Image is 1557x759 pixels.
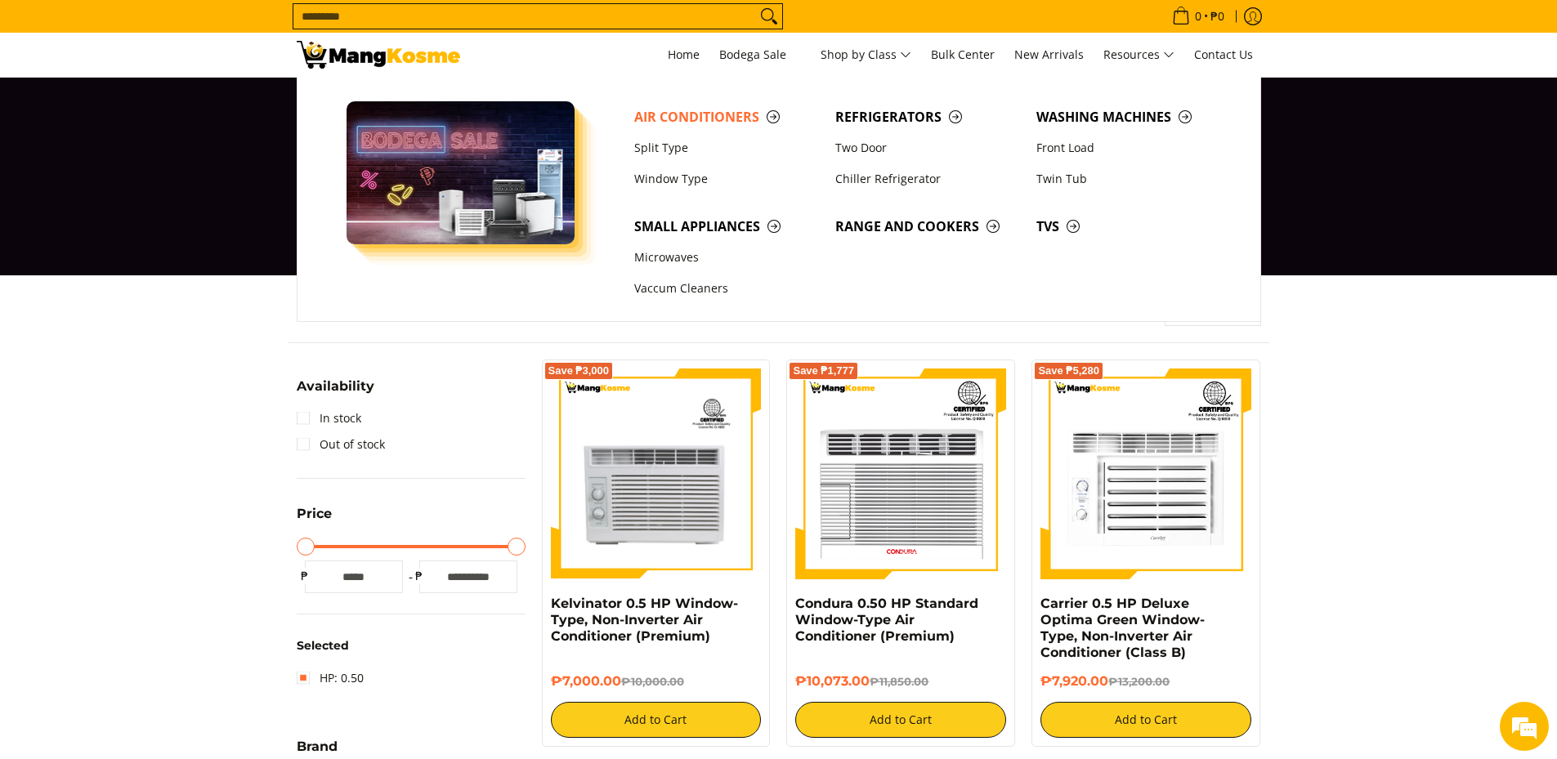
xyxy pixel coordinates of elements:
span: Home [668,47,700,62]
a: Kelvinator 0.5 HP Window-Type, Non-Inverter Air Conditioner (Premium) [551,596,738,644]
button: Search [756,4,782,29]
button: Add to Cart [1040,702,1251,738]
a: Resources [1095,33,1183,77]
a: Small Appliances [626,211,827,242]
a: Microwaves [626,242,827,273]
nav: Main Menu [476,33,1261,77]
a: Carrier 0.5 HP Deluxe Optima Green Window-Type, Non-Inverter Air Conditioner (Class B) [1040,596,1205,660]
a: Chiller Refrigerator [827,163,1028,194]
a: Condura 0.50 HP Standard Window-Type Air Conditioner (Premium) [795,596,978,644]
a: Two Door [827,132,1028,163]
a: Air Conditioners [626,101,827,132]
span: Small Appliances [634,217,819,237]
span: ₱ [297,568,313,584]
span: Refrigerators [835,107,1020,127]
span: Brand [297,740,338,753]
a: Shop by Class [812,33,919,77]
img: condura-wrac-6s-premium-mang-kosme [795,368,1006,579]
a: Front Load [1028,132,1229,163]
span: Save ₱1,777 [793,366,854,376]
img: Carrier 0.5 HP Deluxe Optima Green Window-Type, Non-Inverter Air Conditioner (Class B) [1040,368,1251,579]
span: Save ₱3,000 [548,366,610,376]
h6: ₱7,000.00 [551,673,762,690]
span: Air Conditioners [634,107,819,127]
h6: Selected [297,639,526,654]
span: Shop by Class [821,45,911,65]
span: New Arrivals [1014,47,1084,62]
img: Bodega Sale Aircon l Mang Kosme: Home Appliances Warehouse Sale 0.50 [297,41,460,69]
summary: Open [297,507,332,533]
a: HP: 0.50 [297,665,364,691]
img: kelvinator-.5hp-window-type-airconditioner-full-view-mang-kosme [551,368,762,579]
span: Range and Cookers [835,217,1020,237]
span: Washing Machines [1036,107,1221,127]
span: ₱0 [1208,11,1227,22]
span: Save ₱5,280 [1038,366,1099,376]
h6: ₱10,073.00 [795,673,1006,690]
span: • [1167,7,1229,25]
span: Price [297,507,332,520]
del: ₱11,850.00 [870,675,928,688]
a: Split Type [626,132,827,163]
a: Out of stock [297,431,385,458]
a: Refrigerators [827,101,1028,132]
a: New Arrivals [1006,33,1092,77]
span: Bulk Center [931,47,995,62]
a: Twin Tub [1028,163,1229,194]
del: ₱10,000.00 [621,675,684,688]
a: Contact Us [1186,33,1261,77]
button: Add to Cart [551,702,762,738]
a: Washing Machines [1028,101,1229,132]
h6: ₱7,920.00 [1040,673,1251,690]
span: Bodega Sale [719,45,801,65]
del: ₱13,200.00 [1108,675,1170,688]
a: Home [660,33,708,77]
a: Bulk Center [923,33,1003,77]
span: Contact Us [1194,47,1253,62]
a: Window Type [626,163,827,194]
a: Bodega Sale [711,33,809,77]
span: Availability [297,380,374,393]
a: Range and Cookers [827,211,1028,242]
summary: Open [297,380,374,405]
span: 0 [1192,11,1204,22]
a: Vaccum Cleaners [626,274,827,305]
button: Add to Cart [795,702,1006,738]
span: TVs [1036,217,1221,237]
a: TVs [1028,211,1229,242]
img: Bodega Sale [347,101,575,244]
span: ₱ [411,568,427,584]
span: Resources [1103,45,1174,65]
a: In stock [297,405,361,431]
